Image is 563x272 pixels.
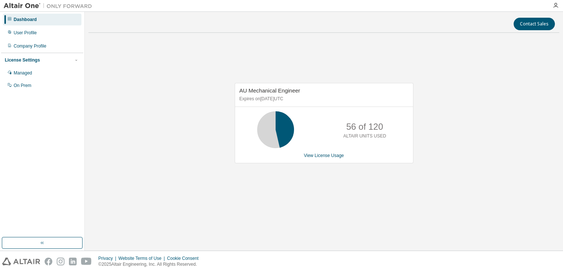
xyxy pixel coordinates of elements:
img: instagram.svg [57,258,64,265]
p: ALTAIR UNITS USED [343,133,386,139]
div: License Settings [5,57,40,63]
div: On Prem [14,83,31,88]
img: linkedin.svg [69,258,77,265]
a: View License Usage [304,153,344,158]
div: Managed [14,70,32,76]
div: Company Profile [14,43,46,49]
span: AU Mechanical Engineer [239,87,300,94]
p: Expires on [DATE] UTC [239,96,407,102]
div: User Profile [14,30,37,36]
img: altair_logo.svg [2,258,40,265]
p: 56 of 120 [346,121,383,133]
div: Dashboard [14,17,37,22]
div: Privacy [98,255,118,261]
div: Website Terms of Use [118,255,167,261]
button: Contact Sales [514,18,555,30]
p: © 2025 Altair Engineering, Inc. All Rights Reserved. [98,261,203,268]
img: youtube.svg [81,258,92,265]
div: Cookie Consent [167,255,203,261]
img: Altair One [4,2,96,10]
img: facebook.svg [45,258,52,265]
